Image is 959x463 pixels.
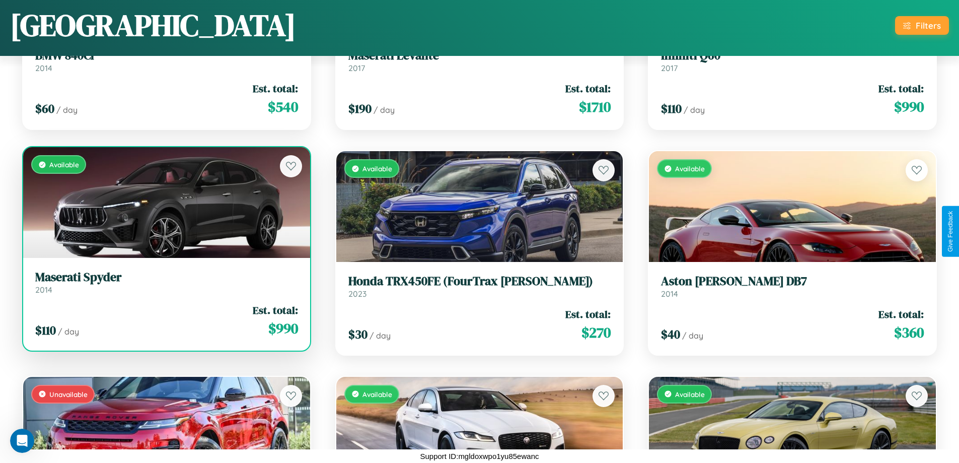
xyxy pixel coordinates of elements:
h3: Maserati Levante [348,48,611,63]
span: 2014 [35,63,52,73]
a: Maserati Levante2017 [348,48,611,73]
span: $ 190 [348,100,372,117]
div: Give Feedback [947,211,954,252]
span: Available [362,164,392,173]
span: / day [56,105,78,115]
span: $ 990 [894,97,924,117]
h3: Infiniti Q60 [661,48,924,63]
h3: Honda TRX450FE (FourTrax [PERSON_NAME]) [348,274,611,289]
span: $ 60 [35,100,54,117]
span: $ 270 [581,322,611,343]
span: Est. total: [878,307,924,321]
span: Est. total: [878,81,924,96]
span: Available [675,390,705,399]
iframe: Intercom live chat [10,429,34,453]
span: / day [370,330,391,341]
span: $ 110 [661,100,682,117]
span: Available [675,164,705,173]
span: Available [49,160,79,169]
span: 2017 [348,63,365,73]
span: Est. total: [253,81,298,96]
h3: BMW 840Ci [35,48,298,63]
span: $ 30 [348,326,367,343]
span: $ 990 [268,318,298,339]
a: BMW 840Ci2014 [35,48,298,73]
span: 2014 [35,285,52,295]
div: Filters [916,20,941,31]
span: 2023 [348,289,366,299]
span: $ 1710 [579,97,611,117]
span: 2014 [661,289,678,299]
h1: [GEOGRAPHIC_DATA] [10,5,296,46]
span: Unavailable [49,390,88,399]
span: / day [58,326,79,337]
a: Aston [PERSON_NAME] DB72014 [661,274,924,299]
span: $ 360 [894,322,924,343]
a: Honda TRX450FE (FourTrax [PERSON_NAME])2023 [348,274,611,299]
span: 2017 [661,63,678,73]
button: Filters [895,16,949,35]
span: Available [362,390,392,399]
span: $ 40 [661,326,680,343]
a: Maserati Spyder2014 [35,270,298,295]
p: Support ID: mgldoxwpo1yu85ewanc [420,449,539,463]
a: Infiniti Q602017 [661,48,924,73]
span: Est. total: [565,81,611,96]
span: Est. total: [565,307,611,321]
h3: Aston [PERSON_NAME] DB7 [661,274,924,289]
span: / day [682,330,703,341]
span: Est. total: [253,303,298,317]
span: / day [684,105,705,115]
span: / day [374,105,395,115]
span: $ 110 [35,322,56,339]
span: $ 540 [268,97,298,117]
h3: Maserati Spyder [35,270,298,285]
